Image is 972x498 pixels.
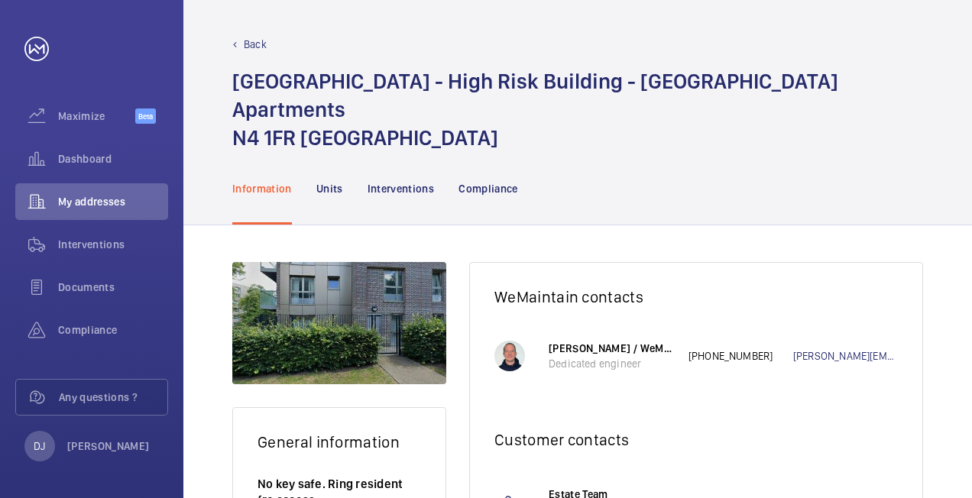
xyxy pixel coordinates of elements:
[67,438,150,454] p: [PERSON_NAME]
[258,432,421,451] h2: General information
[244,37,267,52] p: Back
[58,237,168,252] span: Interventions
[232,181,292,196] p: Information
[316,181,343,196] p: Units
[58,108,135,124] span: Maximize
[793,348,898,364] a: [PERSON_NAME][EMAIL_ADDRESS][DOMAIN_NAME]
[135,108,156,124] span: Beta
[58,194,168,209] span: My addresses
[58,151,168,167] span: Dashboard
[58,280,168,295] span: Documents
[494,287,898,306] h2: WeMaintain contacts
[458,181,518,196] p: Compliance
[368,181,435,196] p: Interventions
[59,390,167,405] span: Any questions ?
[34,438,45,454] p: DJ
[688,348,793,364] p: [PHONE_NUMBER]
[549,341,673,356] p: [PERSON_NAME] / WeMaintain UK
[494,430,898,449] h2: Customer contacts
[549,356,673,371] p: Dedicated engineer
[232,67,923,152] h1: [GEOGRAPHIC_DATA] - High Risk Building - [GEOGRAPHIC_DATA] Apartments N4 1FR [GEOGRAPHIC_DATA]
[58,322,168,338] span: Compliance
